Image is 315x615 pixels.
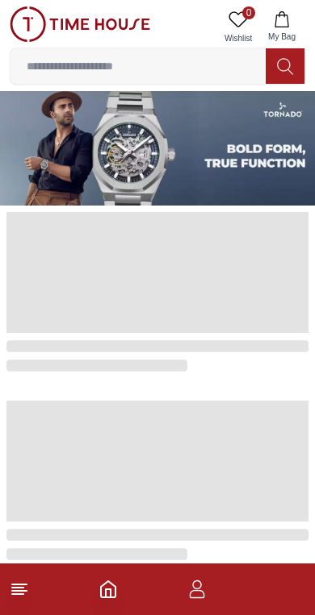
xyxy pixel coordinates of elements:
[10,6,150,42] img: ...
[218,32,258,44] span: Wishlist
[262,31,302,43] span: My Bag
[242,6,255,19] span: 0
[99,580,118,599] a: Home
[258,6,305,48] button: My Bag
[218,6,258,48] a: 0Wishlist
